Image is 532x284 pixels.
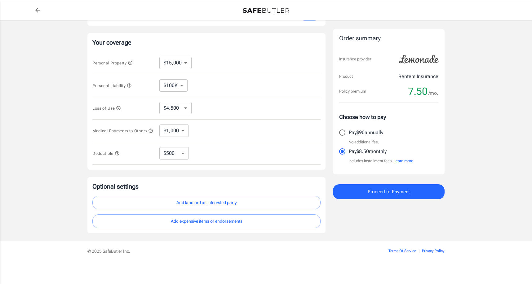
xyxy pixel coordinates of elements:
p: Pay $8.50 monthly [349,148,387,155]
span: | [419,249,419,253]
button: Personal Property [92,59,133,67]
p: © 2025 SafeButler Inc. [87,248,353,254]
img: Lemonade [396,50,442,68]
p: Insurance provider [339,56,371,62]
button: Add expensive items or endorsements [92,214,321,228]
span: Deductible [92,151,120,156]
span: Proceed to Payment [368,188,410,196]
span: /mo. [428,89,438,98]
span: Personal Property [92,61,133,65]
img: Back to quotes [243,8,289,13]
p: No additional fee. [348,139,379,145]
p: Optional settings [92,182,321,191]
a: Terms Of Service [388,249,416,253]
button: Add landlord as interested party [92,196,321,210]
a: back to quotes [32,4,44,16]
span: Medical Payments to Others [92,129,153,133]
button: Deductible [92,150,120,157]
p: Choose how to pay [339,113,438,121]
span: Personal Liability [92,83,132,88]
button: Medical Payments to Others [92,127,153,134]
div: Order summary [339,34,438,43]
button: Learn more [393,158,413,164]
p: Product [339,73,353,80]
span: Loss of Use [92,106,121,111]
p: Includes installment fees. [348,158,413,164]
button: Proceed to Payment [333,184,445,199]
p: Pay $90 annually [349,129,383,136]
span: 7.50 [408,85,428,98]
a: Privacy Policy [422,249,445,253]
button: Personal Liability [92,82,132,89]
button: Loss of Use [92,104,121,112]
p: Policy premium [339,88,366,94]
p: Renters Insurance [398,73,438,80]
p: Your coverage [92,38,321,47]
